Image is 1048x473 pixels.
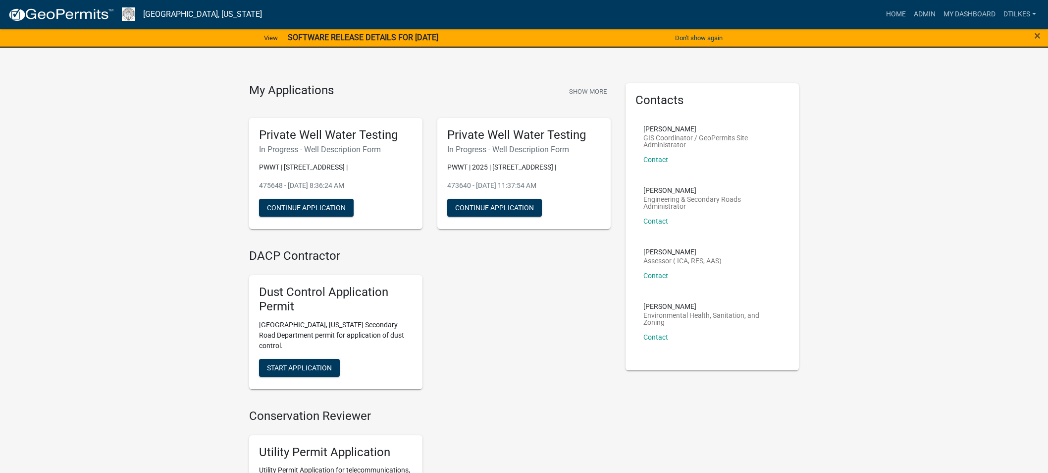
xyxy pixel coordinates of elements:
p: Environmental Health, Sanitation, and Zoning [643,312,781,326]
p: [GEOGRAPHIC_DATA], [US_STATE] Secondary Road Department permit for application of dust control. [259,320,413,351]
button: Close [1034,30,1041,42]
h4: My Applications [249,83,334,98]
button: Start Application [259,359,340,377]
span: × [1034,29,1041,43]
p: [PERSON_NAME] [643,187,781,194]
h6: In Progress - Well Description Form [447,145,601,154]
p: Assessor ( ICA, RES, AAS) [643,257,722,264]
a: View [260,30,282,46]
p: GIS Coordinator / GeoPermits Site Administrator [643,134,781,148]
h4: DACP Contractor [249,249,611,263]
p: 475648 - [DATE] 8:36:24 AM [259,180,413,191]
a: Contact [643,272,668,280]
strong: SOFTWARE RELEASE DETAILS FOR [DATE] [288,33,438,42]
h5: Contacts [635,93,789,108]
p: PWWT | [STREET_ADDRESS] | [259,162,413,173]
p: [PERSON_NAME] [643,125,781,132]
h5: Private Well Water Testing [259,128,413,142]
button: Don't show again [671,30,727,46]
a: dtilkes [999,5,1040,24]
a: Admin [910,5,940,24]
p: PWWT | 2025 | [STREET_ADDRESS] | [447,162,601,173]
a: Contact [643,156,668,164]
button: Show More [565,83,611,100]
p: [PERSON_NAME] [643,303,781,310]
p: Engineering & Secondary Roads Administrator [643,196,781,210]
a: [GEOGRAPHIC_DATA], [US_STATE] [143,6,262,23]
p: 473640 - [DATE] 11:37:54 AM [447,180,601,191]
h5: Dust Control Application Permit [259,285,413,314]
button: Continue Application [447,199,542,217]
a: My Dashboard [940,5,999,24]
h6: In Progress - Well Description Form [259,145,413,154]
img: Franklin County, Iowa [122,7,135,21]
a: Contact [643,217,668,225]
a: Home [882,5,910,24]
button: Continue Application [259,199,354,217]
a: Contact [643,333,668,341]
h5: Utility Permit Application [259,445,413,460]
span: Start Application [267,363,332,371]
p: [PERSON_NAME] [643,248,722,255]
h4: Conservation Reviewer [249,409,611,423]
h5: Private Well Water Testing [447,128,601,142]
